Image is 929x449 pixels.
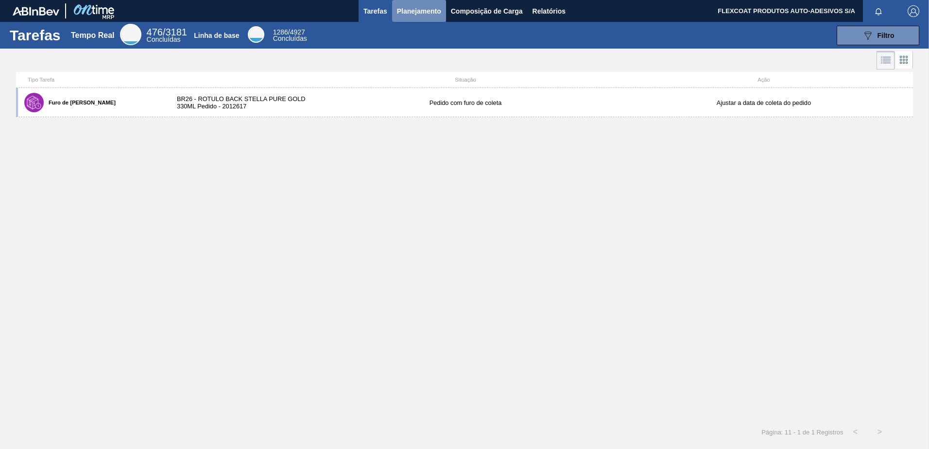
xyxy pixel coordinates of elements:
[877,51,895,69] div: Visão em Lista
[71,31,115,40] div: Tempo Real
[147,28,187,43] div: Real Time
[316,99,615,106] div: Pedido com furo de coleta
[120,24,141,45] div: Real Time
[194,32,239,39] div: Linha de base
[895,51,913,69] div: Visão em Cards
[316,77,615,83] div: Situação
[533,5,566,17] span: Relatórios
[451,5,523,17] span: Composição de Carga
[788,429,843,436] span: 1 - 1 de 1 Registros
[273,35,307,42] span: Concluídas
[615,99,913,106] div: Ajustar a data de coleta do pedido
[363,5,387,17] span: Tarefas
[290,28,305,36] font: 4927
[147,27,187,37] span: /
[761,429,788,436] span: Página: 1
[615,77,913,83] div: Ação
[44,100,116,105] label: Furo de [PERSON_NAME]
[167,95,316,110] div: BR26 - ROTULO BACK STELLA PURE GOLD 330ML Pedido - 2012617
[147,35,181,43] span: Concluídas
[273,29,307,42] div: Base Line
[397,5,441,17] span: Planejamento
[877,32,895,39] span: Filtro
[18,77,167,83] div: Tipo Tarefa
[10,30,61,41] h1: Tarefas
[837,26,919,45] button: Filtro
[248,26,264,43] div: Base Line
[13,7,59,16] img: TNhmsLtSVTkK8tSr43FrP2fwEKptu5GPRR3wAAAABJRU5ErkJggg==
[273,28,305,36] span: /
[273,28,288,36] span: 1286
[165,27,187,37] font: 3181
[147,27,163,37] span: 476
[843,420,868,444] button: <
[863,4,894,18] button: Notificações
[908,5,919,17] img: Logout
[868,420,892,444] button: >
